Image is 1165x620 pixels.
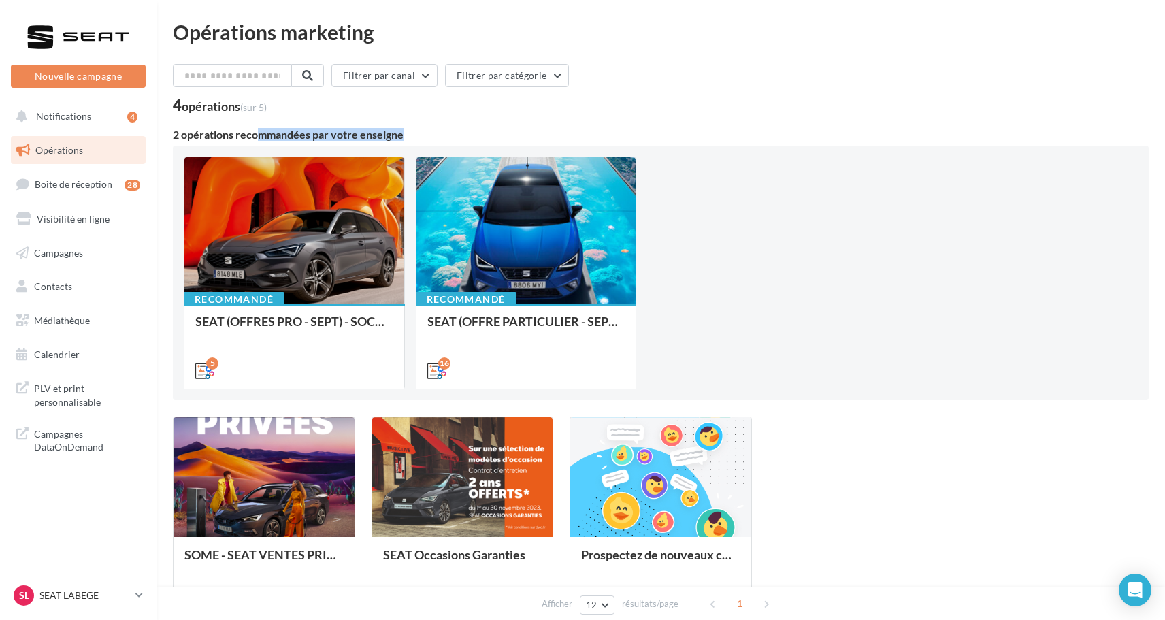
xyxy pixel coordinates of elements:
[184,548,344,575] div: SOME - SEAT VENTES PRIVEES
[11,583,146,608] a: SL SEAT LABEGE
[34,425,140,454] span: Campagnes DataOnDemand
[34,348,80,360] span: Calendrier
[383,548,542,575] div: SEAT Occasions Garanties
[206,357,218,370] div: 5
[184,292,284,307] div: Recommandé
[19,589,29,602] span: SL
[331,64,438,87] button: Filtrer par canal
[438,357,450,370] div: 16
[35,144,83,156] span: Opérations
[542,598,572,610] span: Afficher
[8,374,148,414] a: PLV et print personnalisable
[195,314,393,342] div: SEAT (OFFRES PRO - SEPT) - SOCIAL MEDIA
[8,205,148,233] a: Visibilité en ligne
[125,180,140,191] div: 28
[8,340,148,369] a: Calendrier
[1119,574,1151,606] div: Open Intercom Messenger
[34,280,72,292] span: Contacts
[173,98,267,113] div: 4
[581,548,740,575] div: Prospectez de nouveaux contacts
[8,136,148,165] a: Opérations
[416,292,516,307] div: Recommandé
[11,65,146,88] button: Nouvelle campagne
[34,314,90,326] span: Médiathèque
[622,598,678,610] span: résultats/page
[729,593,751,615] span: 1
[8,102,143,131] button: Notifications 4
[427,314,625,342] div: SEAT (OFFRE PARTICULIER - SEPT) - SOCIAL MEDIA
[240,101,267,113] span: (sur 5)
[36,110,91,122] span: Notifications
[8,419,148,459] a: Campagnes DataOnDemand
[580,595,614,615] button: 12
[8,169,148,199] a: Boîte de réception28
[34,379,140,408] span: PLV et print personnalisable
[173,129,1149,140] div: 2 opérations recommandées par votre enseigne
[8,272,148,301] a: Contacts
[8,306,148,335] a: Médiathèque
[34,246,83,258] span: Campagnes
[182,100,267,112] div: opérations
[445,64,569,87] button: Filtrer par catégorie
[8,239,148,267] a: Campagnes
[35,178,112,190] span: Boîte de réception
[37,213,110,225] span: Visibilité en ligne
[173,22,1149,42] div: Opérations marketing
[127,112,137,123] div: 4
[586,600,597,610] span: 12
[39,589,130,602] p: SEAT LABEGE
